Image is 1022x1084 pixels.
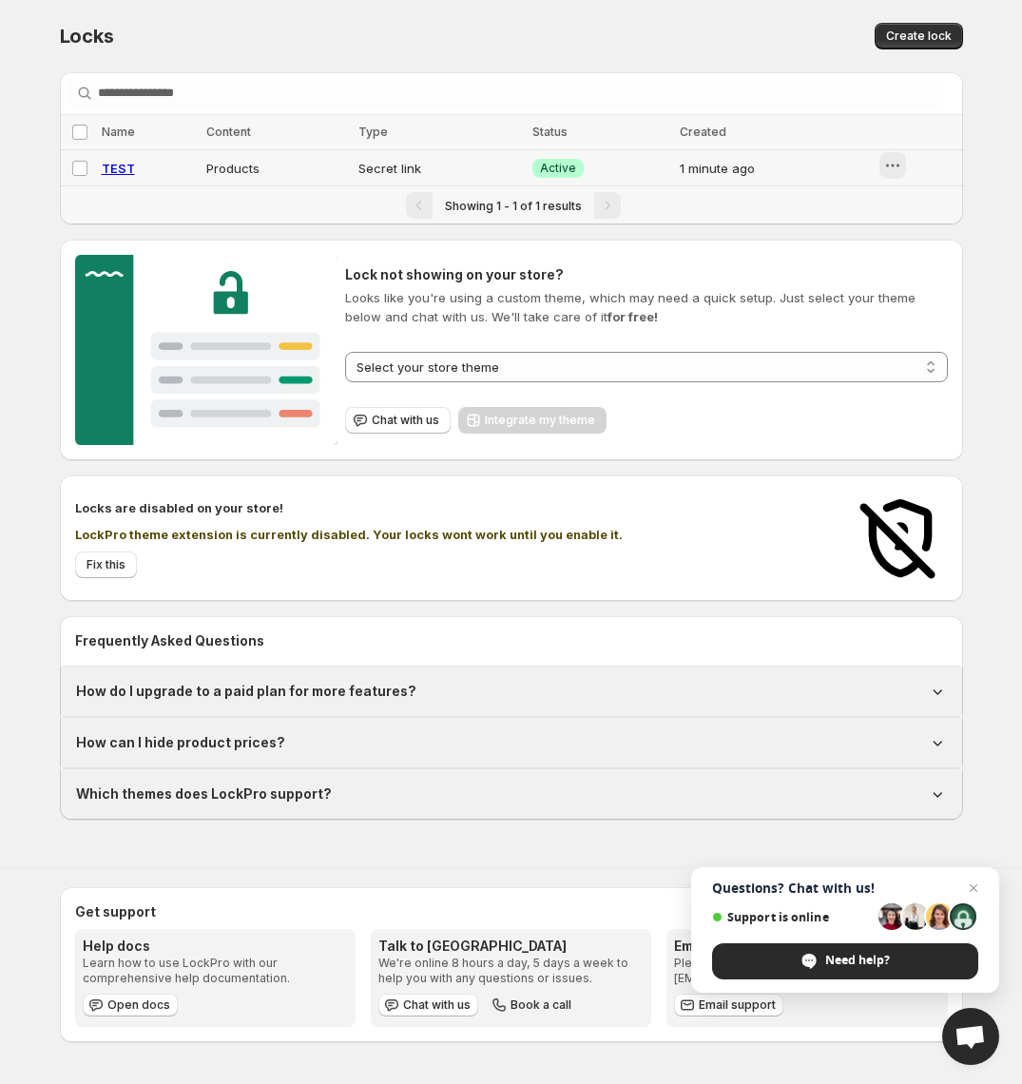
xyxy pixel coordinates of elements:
h3: Email support [674,937,939,956]
span: Need help? [825,952,890,969]
span: Need help? [712,943,978,979]
a: Fix this [75,552,137,578]
h2: Lock not showing on your store? [345,265,947,284]
nav: Pagination [60,185,963,224]
h1: How can I hide product prices? [76,733,285,752]
h3: Help docs [83,937,348,956]
h2: Locks are disabled on your store! [75,498,834,517]
span: Fix this [87,557,125,572]
span: Created [680,125,726,139]
h2: Get support [75,902,948,921]
span: Questions? Chat with us! [712,881,978,896]
span: Content [206,125,251,139]
td: Secret link [353,150,527,186]
p: We're online 8 hours a day, 5 days a week to help you with any questions or issues. [378,956,644,986]
td: 1 minute ago [674,150,877,186]
h1: How do I upgrade to a paid plan for more features? [76,682,416,701]
a: Open chat [942,1008,999,1065]
span: Showing 1 - 1 of 1 results [445,199,582,213]
h2: Frequently Asked Questions [75,631,948,650]
strong: for free! [607,309,658,324]
span: Type [358,125,388,139]
button: Book a call [486,994,579,1016]
button: Create lock [875,23,963,49]
button: Chat with us [378,994,478,1016]
p: Looks like you're using a custom theme, which may need a quick setup. Just select your theme belo... [345,288,947,326]
span: Create lock [886,29,952,44]
button: Chat with us [345,407,451,434]
p: Please briefly describe your query and email [EMAIL_ADDRESS][DOMAIN_NAME]. [674,956,939,986]
span: Email support [699,997,776,1013]
p: LockPro theme extension is currently disabled. Your locks wont work until you enable it. [75,525,834,544]
span: Chat with us [403,997,471,1013]
p: Learn how to use LockPro with our comprehensive help documentation. [83,956,348,986]
span: Locks [60,25,114,48]
a: Open docs [83,994,178,1016]
span: Chat with us [372,413,439,428]
h3: Talk to [GEOGRAPHIC_DATA] [378,937,644,956]
a: TEST [102,161,135,176]
span: Name [102,125,135,139]
span: Status [532,125,568,139]
h1: Which themes does LockPro support? [76,784,332,803]
span: Book a call [511,997,571,1013]
img: Customer support [75,255,338,445]
span: Support is online [712,910,872,924]
span: Active [540,161,576,176]
span: Open docs [107,997,170,1013]
a: Email support [674,994,783,1016]
td: Products [201,150,353,186]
